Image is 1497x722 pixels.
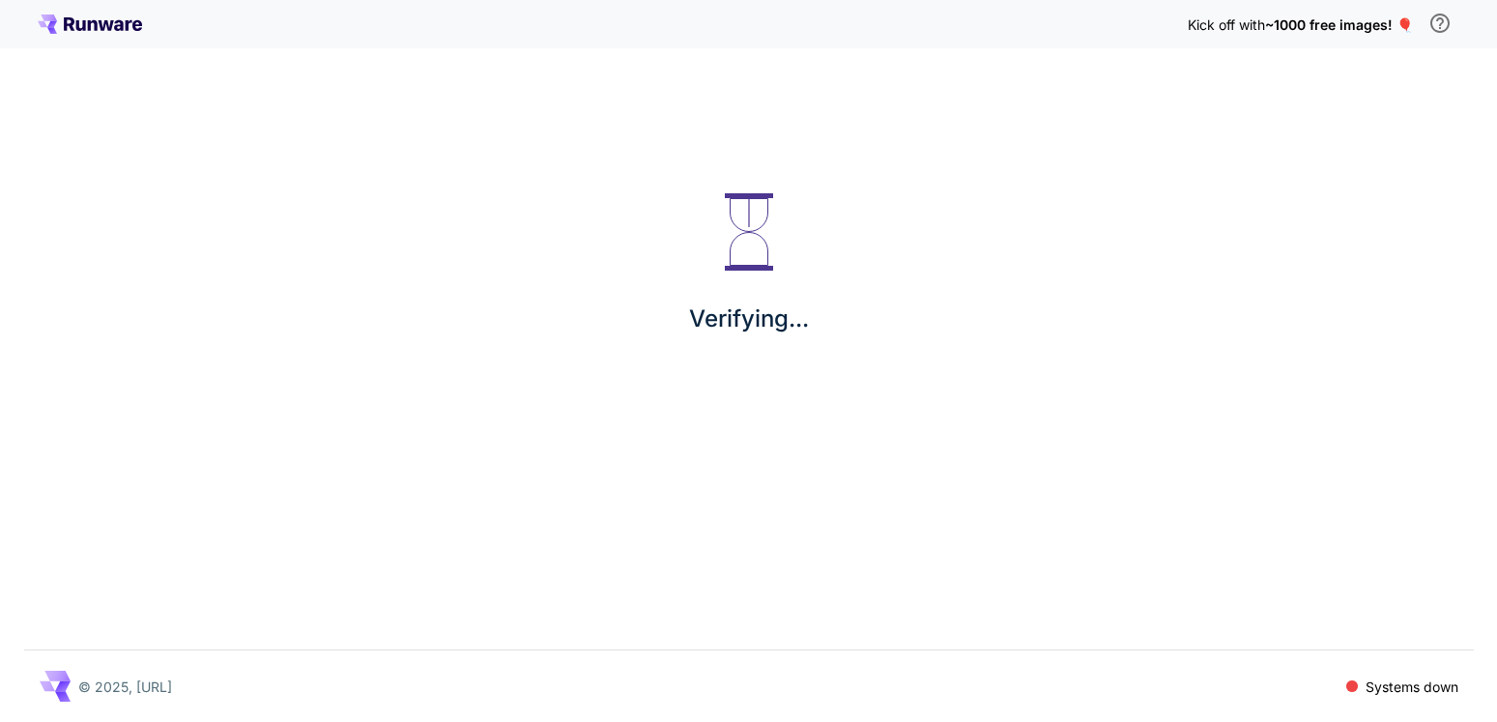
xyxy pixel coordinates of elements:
[1421,4,1459,43] button: In order to qualify for free credit, you need to sign up with a business email address and click ...
[689,302,809,336] p: Verifying...
[1188,16,1265,33] span: Kick off with
[1366,677,1458,697] p: Systems down
[78,677,172,697] p: © 2025, [URL]
[1265,16,1413,33] span: ~1000 free images! 🎈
